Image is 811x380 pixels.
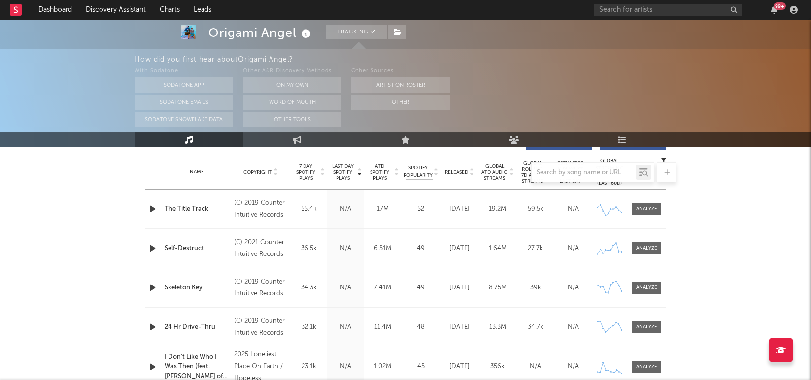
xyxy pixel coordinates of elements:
[519,204,552,214] div: 59.5k
[404,283,438,293] div: 49
[165,322,229,332] a: 24 Hr Drive-Thru
[481,322,514,332] div: 13.3M
[293,204,325,214] div: 55.4k
[557,362,590,372] div: N/A
[326,25,387,39] button: Tracking
[443,362,476,372] div: [DATE]
[519,322,552,332] div: 34.7k
[165,244,229,253] a: Self-Destruct
[404,244,438,253] div: 49
[243,95,341,110] button: Word Of Mouth
[330,283,362,293] div: N/A
[351,65,450,77] div: Other Sources
[443,322,476,332] div: [DATE]
[330,322,362,332] div: N/A
[481,244,514,253] div: 1.64M
[404,322,438,332] div: 48
[243,77,341,93] button: On My Own
[243,112,341,127] button: Other Tools
[293,244,325,253] div: 36.5k
[594,4,742,16] input: Search for artists
[234,276,288,300] div: (C) 2019 Counter Intuitive Records
[234,237,288,260] div: (C) 2021 Counter Intuitive Records
[208,25,313,41] div: Origami Angel
[135,95,233,110] button: Sodatone Emails
[367,283,399,293] div: 7.41M
[367,362,399,372] div: 1.02M
[481,204,514,214] div: 19.2M
[367,244,399,253] div: 6.51M
[165,204,229,214] a: The Title Track
[404,204,438,214] div: 52
[595,158,624,187] div: Global Streaming Trend (Last 60D)
[330,244,362,253] div: N/A
[519,362,552,372] div: N/A
[443,244,476,253] div: [DATE]
[234,316,288,339] div: (C) 2019 Counter Intuitive Records
[135,54,811,65] div: How did you first hear about Origami Angel ?
[443,283,476,293] div: [DATE]
[519,283,552,293] div: 39k
[519,160,546,184] span: Global Rolling 7D Audio Streams
[557,283,590,293] div: N/A
[351,77,450,93] button: Artist on Roster
[532,169,636,177] input: Search by song name or URL
[443,204,476,214] div: [DATE]
[367,204,399,214] div: 17M
[330,362,362,372] div: N/A
[481,283,514,293] div: 8.75M
[557,204,590,214] div: N/A
[481,362,514,372] div: 356k
[135,77,233,93] button: Sodatone App
[557,160,584,184] span: Estimated % Playlist Streams Last Day
[771,6,777,14] button: 99+
[293,362,325,372] div: 23.1k
[330,204,362,214] div: N/A
[404,362,438,372] div: 45
[774,2,786,10] div: 99 +
[234,197,288,221] div: (C) 2019 Counter Intuitive Records
[367,322,399,332] div: 11.4M
[243,65,341,77] div: Other A&R Discovery Methods
[135,112,233,127] button: Sodatone Snowflake Data
[293,283,325,293] div: 34.3k
[135,65,233,77] div: With Sodatone
[165,283,229,293] a: Skeleton Key
[293,322,325,332] div: 32.1k
[557,322,590,332] div: N/A
[557,244,590,253] div: N/A
[519,244,552,253] div: 27.7k
[351,95,450,110] button: Other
